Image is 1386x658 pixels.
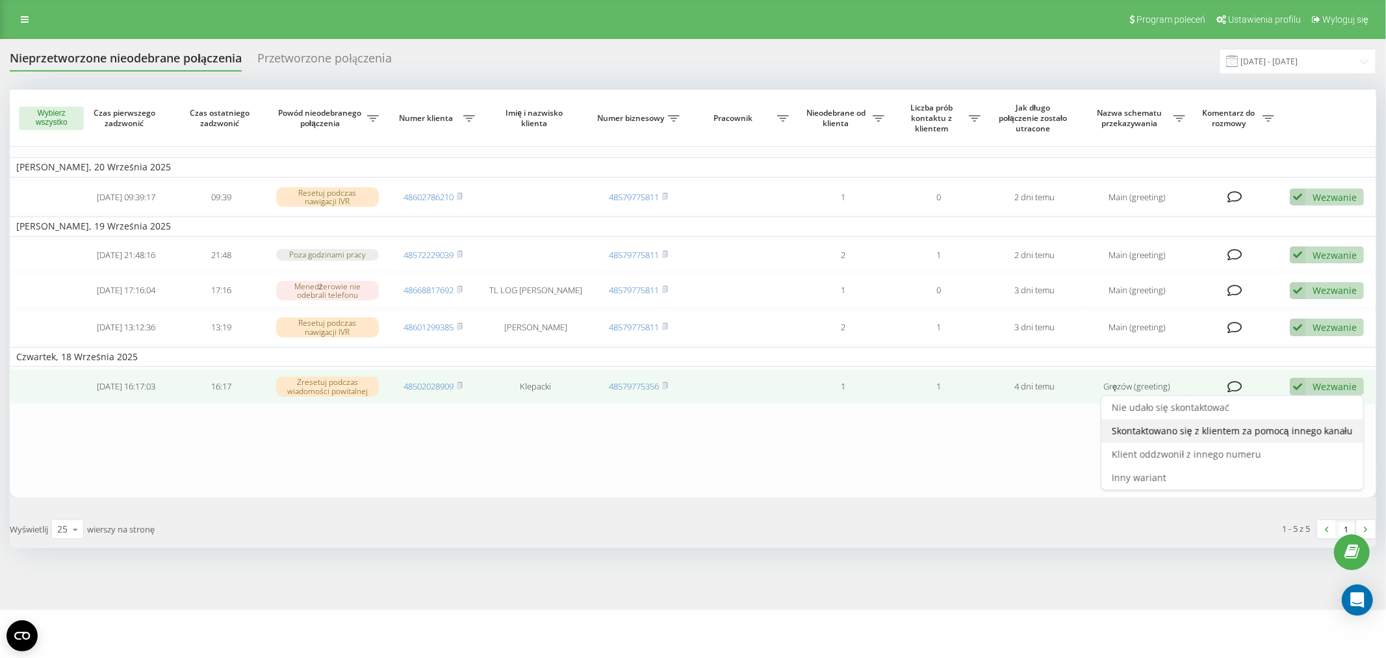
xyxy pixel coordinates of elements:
div: 25 [57,523,68,536]
a: 48579775811 [609,191,659,203]
div: Poza godzinami pracy [276,249,379,260]
td: 1 [795,369,891,404]
td: 16:17 [173,369,269,404]
td: 0 [891,273,986,308]
div: Przetworzone połączenia [257,51,392,72]
span: Imię i nazwisko klienta [493,108,579,128]
div: Zresetuj podczas wiadomości powitalnej [276,376,379,396]
td: 21:48 [173,239,269,271]
span: Wyloguj się [1322,14,1368,25]
span: Jak długo połączenie zostało utracone [997,103,1072,133]
td: 2 [795,239,891,271]
span: Komentarz do rozmowy [1198,108,1263,128]
td: Main (greeting) [1083,310,1192,345]
a: 48602786210 [404,191,454,203]
a: 48579775811 [609,249,659,261]
td: 13:19 [173,310,269,345]
div: 1 - 5 z 5 [1283,522,1311,535]
span: Numer klienta [392,113,463,124]
div: Wezwanie [1313,191,1357,204]
div: Open Intercom Messenger [1342,585,1373,616]
a: 48668817692 [404,284,454,296]
td: Klepacki [481,369,591,404]
td: 1 [795,273,891,308]
td: [DATE] 09:39:17 [78,180,173,215]
td: Main (greeting) [1083,180,1192,215]
td: 3 dni temu [987,273,1083,308]
span: Ustawienia profilu [1228,14,1301,25]
td: [DATE] 16:17:03 [78,369,173,404]
span: Czas ostatniego zadzwonić [185,108,259,128]
span: Pracownik [693,113,777,124]
button: Open CMP widget [6,620,38,651]
td: [PERSON_NAME] [481,310,591,345]
td: 2 [795,310,891,345]
a: 48601299385 [404,321,454,333]
span: Nie udało się skontaktować [1112,401,1229,414]
td: [DATE] 17:16:04 [78,273,173,308]
div: Wezwanie [1313,284,1357,296]
span: wierszy na stronę [87,523,155,535]
td: 0 [891,180,986,215]
div: Menedżerowie nie odebrali telefonu [276,281,379,300]
td: Main (greeting) [1083,273,1192,308]
td: [PERSON_NAME], 20 Września 2025 [10,157,1376,177]
td: 2 dni temu [987,180,1083,215]
div: Wezwanie [1313,321,1357,334]
div: Nieprzetworzone nieodebrane połączenia [10,51,242,72]
span: Program poleceń [1136,14,1205,25]
span: Nieodebrane od klienta [802,108,873,128]
a: 48579775356 [609,380,659,392]
td: 1 [891,239,986,271]
td: Main (greeting) [1083,239,1192,271]
td: 4 dni temu [987,369,1083,404]
div: Wezwanie [1313,249,1357,261]
span: Czas pierwszego zadzwonić [89,108,163,128]
div: Resetuj podczas nawigacji IVR [276,187,379,207]
span: Inny wariant [1112,471,1166,484]
td: [DATE] 13:12:36 [78,310,173,345]
span: Numer biznesowy [597,113,668,124]
a: 48579775811 [609,284,659,296]
span: Skontaktowano się z klientem za pomocą innego kanału [1112,425,1353,437]
td: [PERSON_NAME], 19 Września 2025 [10,217,1376,236]
div: Resetuj podczas nawigacji IVR [276,317,379,337]
td: 17:16 [173,273,269,308]
td: 3 dni temu [987,310,1083,345]
td: TL LOG [PERSON_NAME] [481,273,591,308]
a: 48502028909 [404,380,454,392]
div: Wezwanie [1313,380,1357,393]
td: 1 [795,180,891,215]
span: Klient oddzwonił z innego numeru [1112,448,1261,460]
span: Liczba prób kontaktu z klientem [897,103,968,133]
td: 1 [891,310,986,345]
a: 48572229039 [404,249,454,261]
td: [DATE] 21:48:16 [78,239,173,271]
td: Czwartek, 18 Września 2025 [10,347,1376,367]
button: Wybierz wszystko [19,107,84,130]
td: 2 dni temu [987,239,1083,271]
a: 48579775811 [609,321,659,333]
span: Nazwa schematu przekazywania [1089,108,1174,128]
td: 1 [891,369,986,404]
td: 09:39 [173,180,269,215]
a: 1 [1337,520,1356,538]
span: Wyświetlij [10,523,48,535]
span: Powód nieodebranego połączenia [276,108,368,128]
td: Gręzów (greeting) [1083,369,1192,404]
